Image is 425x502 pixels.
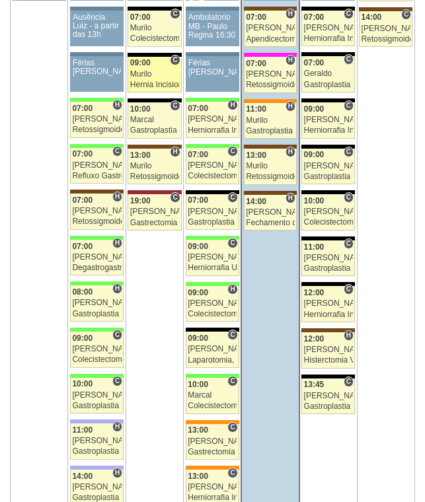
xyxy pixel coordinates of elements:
[301,378,355,415] a: C 13:45 [PERSON_NAME] Gastroplastia VL
[246,172,294,181] div: Retossigmoidectomia Robótica
[304,162,353,170] div: [PERSON_NAME]
[301,286,355,322] a: C 12:00 [PERSON_NAME] Herniorrafia Ing. Unilateral VL
[70,56,124,92] a: Férias [PERSON_NAME]
[188,126,237,135] div: Herniorrafia Incisional
[130,116,179,124] div: Marcal
[112,146,122,157] span: Consultório
[112,330,122,340] span: Consultório
[128,98,181,102] div: Key: Blanc
[188,150,208,159] span: 07:00
[72,483,121,491] div: [PERSON_NAME]
[70,102,124,138] a: H 07:00 [PERSON_NAME] Retossigmoidectomia Robótica
[112,283,122,294] span: Hospital
[344,9,354,19] span: Consultório
[188,310,237,318] div: Colecistectomia com Colangiografia VL
[188,437,237,446] div: [PERSON_NAME]
[359,11,412,48] a: C 14:00 [PERSON_NAME] Retossigmoidectomia Robótica
[130,104,151,114] span: 10:00
[130,34,179,43] div: Colecistectomia com Colangiografia VL
[72,264,121,272] div: Degastrogastrectomia sem vago
[304,116,353,124] div: [PERSON_NAME]
[362,13,382,22] span: 14:00
[227,284,237,295] span: Hospital
[128,194,181,231] a: C 19:00 [PERSON_NAME] Gastrectomia Parcial com Linfadenectomia
[304,392,353,400] div: [PERSON_NAME]
[301,149,355,185] a: C 09:00 [PERSON_NAME] Gastroplastia VL
[170,9,180,19] span: Consultório
[130,24,179,32] div: Murilo
[188,196,208,205] span: 07:00
[246,116,294,125] div: Murilo
[186,144,239,148] div: Key: Brasil
[72,172,121,180] div: Refluxo Gastroesofágico - Cirurgia VL
[246,35,294,44] div: Apendicectomia Robotica
[246,13,266,22] span: 07:00
[401,9,411,20] span: Consultório
[188,425,208,435] span: 13:00
[70,190,124,194] div: Key: Santa Joana
[188,288,208,297] span: 09:00
[227,146,237,157] span: Consultório
[246,59,266,68] span: 07:00
[186,424,239,460] a: C 13:00 [PERSON_NAME] Gastrectomia Vertical
[286,55,295,65] span: Hospital
[286,9,295,19] span: Hospital
[246,208,294,217] div: [PERSON_NAME]
[304,150,325,159] span: 09:00
[186,52,239,56] div: Key: Aviso
[186,56,239,92] a: Férias [PERSON_NAME]
[186,102,239,138] a: H 07:00 [PERSON_NAME] Herniorrafia Incisional
[112,238,122,248] span: Hospital
[130,196,151,205] span: 19:00
[227,376,237,386] span: Consultório
[246,70,294,79] div: [PERSON_NAME]
[72,149,93,159] span: 07:00
[70,144,124,148] div: Key: Brasil
[244,11,297,47] a: H 07:00 [PERSON_NAME] Apendicectomia Robotica
[128,102,181,139] a: C 10:00 Marcal Gastroplastia VL
[246,127,294,135] div: Gastroplastia VL
[188,172,237,180] div: Colecistectomia com Colangiografia VL
[227,422,237,433] span: Consultório
[72,447,121,456] div: Gastroplastia VL
[128,11,181,47] a: C 07:00 Murilo Colecistectomia com Colangiografia VL
[244,145,297,149] div: Key: Santa Joana
[301,194,355,231] a: C 10:00 [PERSON_NAME] Colecistectomia com Colangiografia VL
[112,100,122,110] span: Hospital
[186,332,239,368] a: C 09:00 [PERSON_NAME] Laparotomia, [GEOGRAPHIC_DATA], Drenagem, Bridas VL
[188,115,237,124] div: [PERSON_NAME]
[227,330,237,340] span: Consultório
[188,472,208,481] span: 13:00
[304,264,353,273] div: Gastroplastia VL
[130,81,179,89] div: Hernia Incisional por Video
[188,402,237,410] div: Colecistectomia com Colangiografia VL
[246,104,266,114] span: 11:00
[227,238,237,248] span: Consultório
[186,240,239,276] a: C 09:00 [PERSON_NAME] Herniorrafia Umbilical
[304,380,325,389] span: 13:45
[244,57,297,93] a: H 07:00 [PERSON_NAME] Retossigmoidectomia Robótica
[72,345,121,353] div: [PERSON_NAME]
[72,299,121,307] div: [PERSON_NAME]
[128,145,181,149] div: Key: Santa Joana
[72,217,121,226] div: Retossigmoidectomia Robótica
[186,282,239,286] div: Key: Brasil
[301,328,355,332] div: Key: Santa Joana
[70,419,124,423] div: Key: Christóvão da Gama
[362,24,410,33] div: [PERSON_NAME]
[304,58,325,67] span: 07:00
[130,151,151,160] span: 13:00
[304,299,353,308] div: [PERSON_NAME]
[344,284,354,295] span: Consultório
[188,391,237,400] div: Marcal
[246,81,294,89] div: Retossigmoidectomia Robótica
[301,236,355,240] div: Key: Blanc
[304,218,353,227] div: Colecistectomia com Colangiografia VL
[112,468,122,478] span: Hospital
[304,13,325,22] span: 07:00
[72,425,93,435] span: 11:00
[130,70,179,79] div: Murilo
[128,190,181,194] div: Key: Sírio Libanês
[130,162,179,170] div: Murilo
[128,7,181,11] div: Key: Blanc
